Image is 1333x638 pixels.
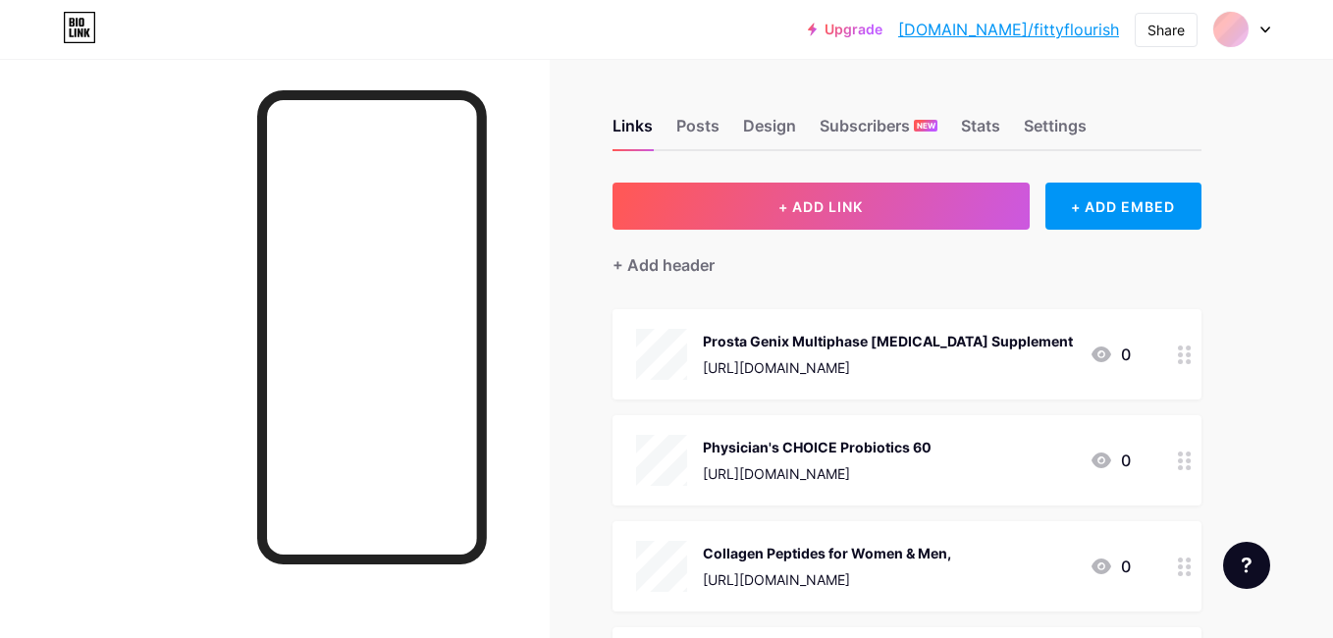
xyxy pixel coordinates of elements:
[703,463,932,484] div: [URL][DOMAIN_NAME]
[613,183,1030,230] button: + ADD LINK
[1045,183,1201,230] div: + ADD EMBED
[820,114,937,149] div: Subscribers
[743,114,796,149] div: Design
[613,253,715,277] div: + Add header
[778,198,863,215] span: + ADD LINK
[613,114,653,149] div: Links
[703,331,1073,351] div: Prosta Genix Multiphase [MEDICAL_DATA] Supplement
[676,114,720,149] div: Posts
[917,120,935,132] span: NEW
[703,543,951,563] div: Collagen Peptides for Women & Men,
[703,569,951,590] div: [URL][DOMAIN_NAME]
[808,22,882,37] a: Upgrade
[1147,20,1185,40] div: Share
[1024,114,1087,149] div: Settings
[1090,343,1131,366] div: 0
[898,18,1119,41] a: [DOMAIN_NAME]/fittyflourish
[703,437,932,457] div: Physician's CHOICE Probiotics 60
[703,357,1073,378] div: [URL][DOMAIN_NAME]
[961,114,1000,149] div: Stats
[1090,449,1131,472] div: 0
[1090,555,1131,578] div: 0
